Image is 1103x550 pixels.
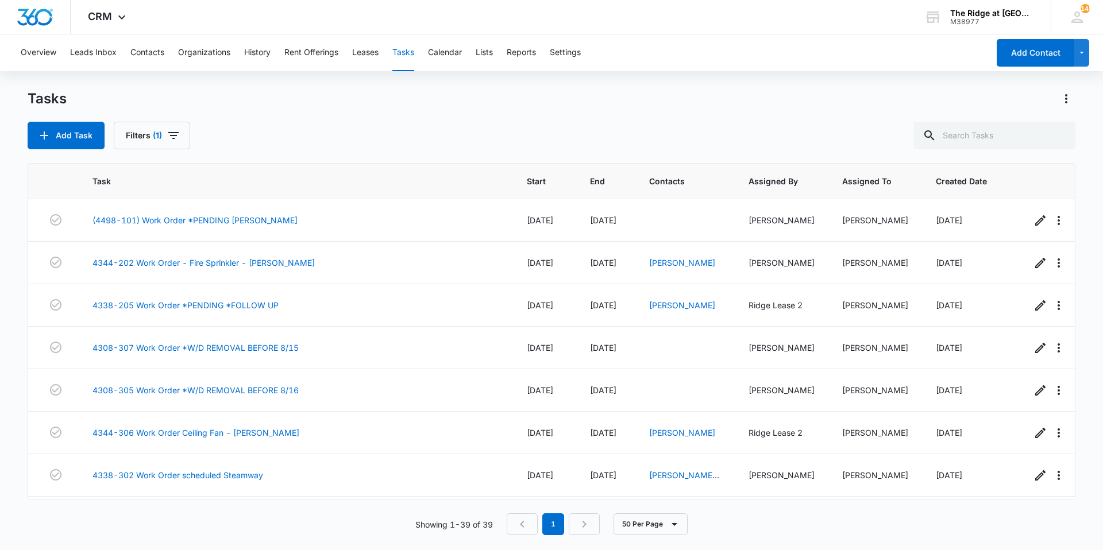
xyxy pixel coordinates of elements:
nav: Pagination [507,513,600,535]
span: [DATE] [590,428,616,437]
div: [PERSON_NAME] [842,384,908,396]
button: Tasks [392,34,414,71]
span: (1) [153,131,162,140]
a: [PERSON_NAME] [649,428,715,437]
a: 4308-307 Work Order *W/D REMOVAL BEFORE 8/15 [92,342,299,354]
button: Leases [352,34,379,71]
div: [PERSON_NAME] [749,342,815,354]
div: [PERSON_NAME] [749,214,815,226]
div: account name [950,9,1034,18]
button: History [244,34,271,71]
button: Lists [476,34,493,71]
button: 50 Per Page [614,513,688,535]
div: account id [950,18,1034,26]
a: 4344-202 Work Order - Fire Sprinkler - [PERSON_NAME] [92,257,315,269]
span: [DATE] [936,470,962,480]
span: [DATE] [527,258,553,268]
button: Reports [507,34,536,71]
span: Created Date [936,175,987,187]
span: [DATE] [936,385,962,395]
em: 1 [542,513,564,535]
span: [DATE] [590,343,616,353]
button: Add Contact [997,39,1074,67]
div: [PERSON_NAME] [749,384,815,396]
div: Ridge Lease 2 [749,299,815,311]
span: [DATE] [936,300,962,310]
span: [DATE] [527,470,553,480]
div: [PERSON_NAME] [842,427,908,439]
button: Rent Offerings [284,34,338,71]
span: [DATE] [590,470,616,480]
div: [PERSON_NAME] [842,214,908,226]
div: [PERSON_NAME] [842,469,908,481]
span: Contacts [649,175,704,187]
span: Assigned By [749,175,798,187]
span: [DATE] [527,428,553,437]
span: Start [527,175,546,187]
button: Leads Inbox [70,34,117,71]
div: [PERSON_NAME] [842,257,908,269]
a: [PERSON_NAME] [649,300,715,310]
div: Ridge Lease 2 [749,427,815,439]
a: 4308-305 Work Order *W/D REMOVAL BEFORE 8/16 [92,384,299,396]
span: [DATE] [590,215,616,225]
button: Contacts [130,34,164,71]
span: [DATE] [527,300,553,310]
div: [PERSON_NAME] [749,469,815,481]
span: [DATE] [527,343,553,353]
a: [PERSON_NAME] & [PERSON_NAME] [649,470,719,504]
a: 4338-205 Work Order *PENDING *FOLLOW UP [92,299,279,311]
button: Add Task [28,122,105,149]
span: End [590,175,605,187]
span: [DATE] [936,258,962,268]
button: Overview [21,34,56,71]
span: [DATE] [590,385,616,395]
span: [DATE] [590,300,616,310]
div: [PERSON_NAME] [842,299,908,311]
span: 145 [1081,4,1090,13]
a: 4344-306 Work Order Ceiling Fan - [PERSON_NAME] [92,427,299,439]
span: Assigned To [842,175,892,187]
input: Search Tasks [913,122,1075,149]
button: Actions [1057,90,1075,108]
a: 4338-302 Work Order scheduled Steamway [92,469,263,481]
button: Organizations [178,34,230,71]
span: CRM [88,10,112,22]
div: [PERSON_NAME] [749,257,815,269]
span: Task [92,175,483,187]
a: [PERSON_NAME] [649,258,715,268]
span: [DATE] [936,215,962,225]
p: Showing 1-39 of 39 [415,518,493,530]
div: notifications count [1081,4,1090,13]
span: [DATE] [590,258,616,268]
span: [DATE] [936,343,962,353]
div: [PERSON_NAME] [842,342,908,354]
a: (4498-101) Work Order *PENDING [PERSON_NAME] [92,214,298,226]
span: [DATE] [936,428,962,437]
button: Settings [550,34,581,71]
span: [DATE] [527,385,553,395]
h1: Tasks [28,90,67,107]
span: [DATE] [527,215,553,225]
button: Calendar [428,34,462,71]
button: Filters(1) [114,122,190,149]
